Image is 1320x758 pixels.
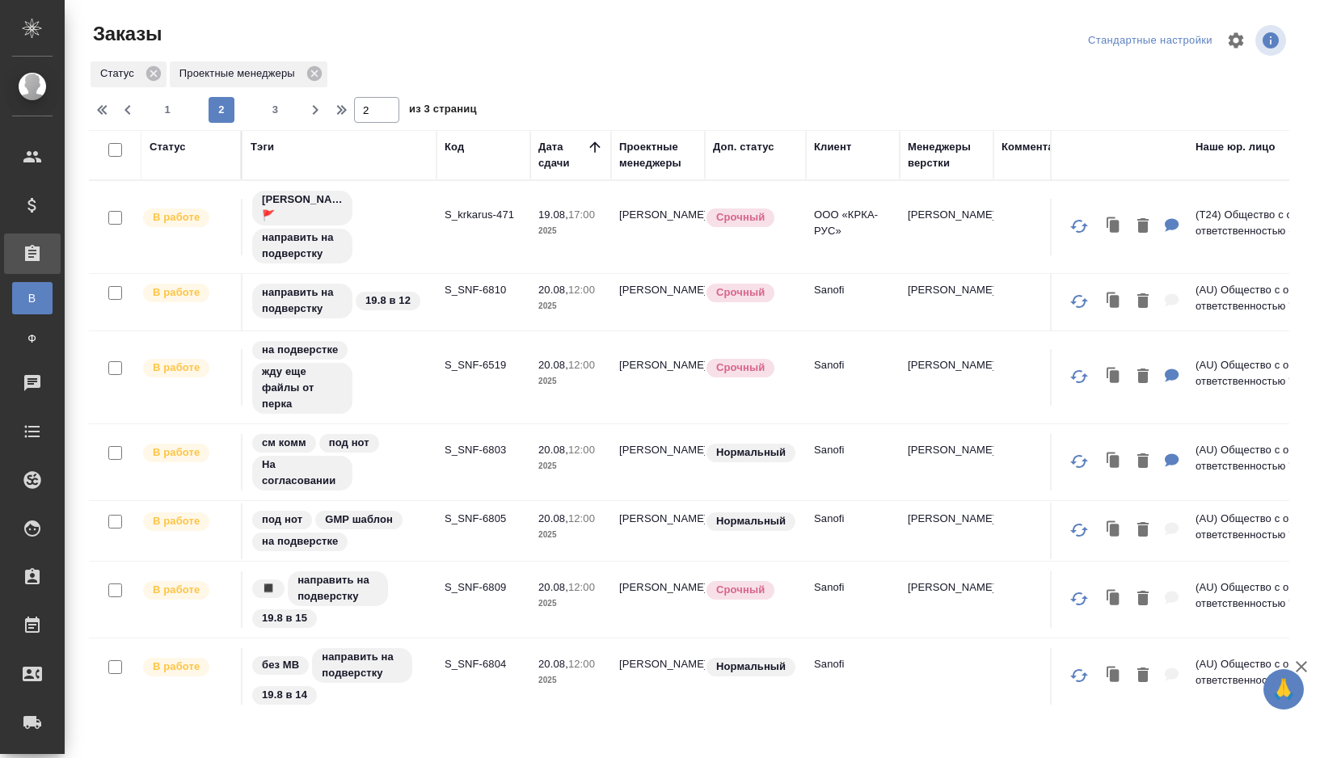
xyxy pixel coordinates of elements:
p: 20.08, [538,512,568,524]
button: Клонировать [1099,210,1129,243]
div: см комм, под нот, На согласовании [251,432,428,492]
p: 19.8 в 14 [262,687,307,703]
button: Клонировать [1099,285,1129,318]
p: [PERSON_NAME] [908,207,985,223]
p: без МВ [262,657,299,673]
p: под нот [262,512,302,528]
button: Обновить [1060,442,1099,481]
p: 12:00 [568,512,595,524]
div: Выставляется автоматически, если на указанный объем услуг необходимо больше времени в стандартном... [705,207,798,229]
div: Статус [150,139,186,155]
p: 12:00 [568,444,595,456]
div: Выставляется автоматически, если на указанный объем услуг необходимо больше времени в стандартном... [705,357,798,379]
p: 2025 [538,672,603,689]
p: Sanofi [814,357,892,373]
div: Комментарии для КМ [1002,139,1115,155]
button: Клонировать [1099,514,1129,547]
div: направить на подверстку, 19.8 в 12 [251,282,428,320]
p: 2025 [538,298,603,314]
p: В работе [153,360,200,376]
p: На согласовании [262,457,343,489]
p: В работе [153,659,200,675]
span: 1 [154,102,180,118]
span: Заказы [89,21,162,47]
p: 12:00 [568,284,595,296]
div: Дата сдачи [538,139,587,171]
div: Наше юр. лицо [1196,139,1276,155]
p: 20.08, [538,444,568,456]
div: split button [1084,28,1217,53]
p: под нот [329,435,369,451]
td: [PERSON_NAME] [611,571,705,628]
div: Выставляется автоматически, если на указанный объем услуг необходимо больше времени в стандартном... [705,282,798,304]
button: Удалить [1129,210,1157,243]
td: [PERSON_NAME] [611,274,705,331]
div: ◼️, направить на подверстку, 19.8 в 15 [251,570,428,630]
p: [PERSON_NAME] [908,511,985,527]
a: В [12,282,53,314]
div: под нот, GMP шаблон, на подверстке [251,509,428,553]
p: см комм [262,435,306,451]
td: [PERSON_NAME] [611,199,705,255]
div: на подверстке, жду еще файлы от перка [251,339,428,415]
div: Клиент [814,139,851,155]
p: Срочный [716,284,765,301]
div: Выставляет ПМ после принятия заказа от КМа [141,357,233,379]
div: Код [445,139,464,155]
p: Проектные менеджеры [179,65,301,82]
p: S_krkarus-471 [445,207,522,223]
p: 2025 [538,527,603,543]
div: Статус по умолчанию для стандартных заказов [705,442,798,464]
button: Обновить [1060,282,1099,321]
p: Sanofi [814,442,892,458]
p: В работе [153,444,200,461]
span: из 3 страниц [409,99,477,123]
p: Срочный [716,360,765,376]
span: В [20,290,44,306]
div: Менеджеры верстки [908,139,985,171]
a: Ф [12,322,53,355]
p: Нормальный [716,513,786,529]
div: Оля Дмитриева 🚩, направить на подверстку [251,189,428,265]
button: Обновить [1060,207,1099,246]
p: S_SNF-6804 [445,656,522,672]
p: 20.08, [538,658,568,670]
p: 19.8 в 12 [365,293,411,309]
div: без МВ, направить на подверстку, 19.8 в 14 [251,646,428,706]
div: Статус [91,61,167,87]
p: [PERSON_NAME] [908,579,985,596]
p: Sanofi [814,656,892,672]
p: 2025 [538,223,603,239]
td: [PERSON_NAME] [611,434,705,491]
button: Удалить [1129,583,1157,616]
button: Клонировать [1099,360,1129,394]
p: GMP шаблон [325,512,393,528]
span: 3 [263,102,289,118]
p: на подверстке [262,342,338,358]
button: Клонировать [1099,659,1129,693]
p: 12:00 [568,581,595,593]
div: Доп. статус [713,139,774,155]
p: [PERSON_NAME] [908,282,985,298]
p: 2025 [538,373,603,390]
button: Удалить [1129,285,1157,318]
p: 12:00 [568,359,595,371]
div: Выставляет ПМ после принятия заказа от КМа [141,207,233,229]
p: Sanofi [814,511,892,527]
button: 🙏 [1263,669,1304,710]
p: Sanofi [814,282,892,298]
p: Sanofi [814,579,892,596]
button: Удалить [1129,659,1157,693]
p: 20.08, [538,284,568,296]
div: Выставляет ПМ после принятия заказа от КМа [141,656,233,678]
p: S_SNF-6803 [445,442,522,458]
button: Обновить [1060,656,1099,695]
span: Настроить таблицу [1217,21,1255,60]
button: Удалить [1129,360,1157,394]
p: 19.8 в 15 [262,610,307,626]
div: Проектные менеджеры [619,139,697,171]
p: направить на подверстку [297,572,378,604]
p: направить на подверстку [262,284,343,317]
p: [PERSON_NAME] [908,442,985,458]
td: [PERSON_NAME] [611,648,705,705]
